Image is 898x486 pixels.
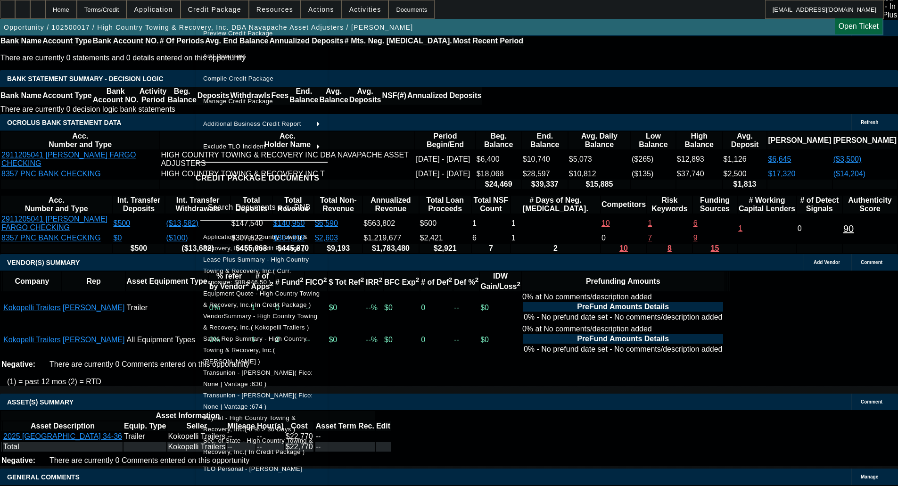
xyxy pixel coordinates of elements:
[203,369,313,387] span: Transunion - [PERSON_NAME]( Fico: None | Vantage :630 )
[203,256,309,286] span: Lease Plus Summary - High Country Towing & Recovery, Inc.( Curr. Exposure: $88,946.50 )
[196,333,328,367] button: Sales Rep Summary - High Country Towing & Recovery, Inc.( Seeley, Donald )
[203,437,313,455] span: Sec. of State - High Country Towing & Recovery, Inc.( In Credit Package )
[196,288,328,311] button: Equipment Quote - High Country Towing & Recovery, Inc.( In Credit Package )
[203,290,320,308] span: Equipment Quote - High Country Towing & Recovery, Inc.( In Credit Package )
[196,311,328,333] button: VendorSummary - High Country Towing & Recovery, Inc.( Kokopelli Trailers )
[203,52,246,59] span: Add Document
[196,231,328,254] button: Application - High Country Towing & Recovery, Inc.( In Credit Package )
[196,173,328,184] h4: CREDIT PACKAGE DOCUMENTS
[203,30,273,37] span: Preview Credit Package
[196,435,328,458] button: Sec. of State - High Country Towing & Recovery, Inc.( In Credit Package )
[203,143,265,150] span: Exclude TLO Incident
[203,414,296,433] span: Paynet - High Country Towing & Recovery, Inc.( 0 % > 30 Days )
[203,335,307,365] span: Sales Rep Summary - High Country Towing & Recovery, Inc.( [PERSON_NAME] )
[203,313,317,331] span: VendorSummary - High Country Towing & Recovery, Inc.( Kokopelli Trailers )
[196,390,328,412] button: Transunion - Teneyck, John( Fico: None | Vantage :674 )
[203,120,301,127] span: Additional Business Credit Report
[203,98,273,105] span: Manage Credit Package
[196,458,328,480] button: TLO Personal - Teneyck, Amy
[203,465,302,472] span: TLO Personal - [PERSON_NAME]
[196,254,328,288] button: Lease Plus Summary - High Country Towing & Recovery, Inc.( Curr. Exposure: $88,946.50 )
[203,233,307,252] span: Application - High Country Towing & Recovery, Inc.( In Credit Package )
[203,392,313,410] span: Transunion - [PERSON_NAME]( Fico: None | Vantage :674 )
[196,367,328,390] button: Transunion - Teneyck, Amy( Fico: None | Vantage :630 )
[208,203,311,211] mat-label: Search Documents e.g. DNB
[196,412,328,435] button: Paynet - High Country Towing & Recovery, Inc.( 0 % > 30 Days )
[203,75,273,82] span: Compile Credit Package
